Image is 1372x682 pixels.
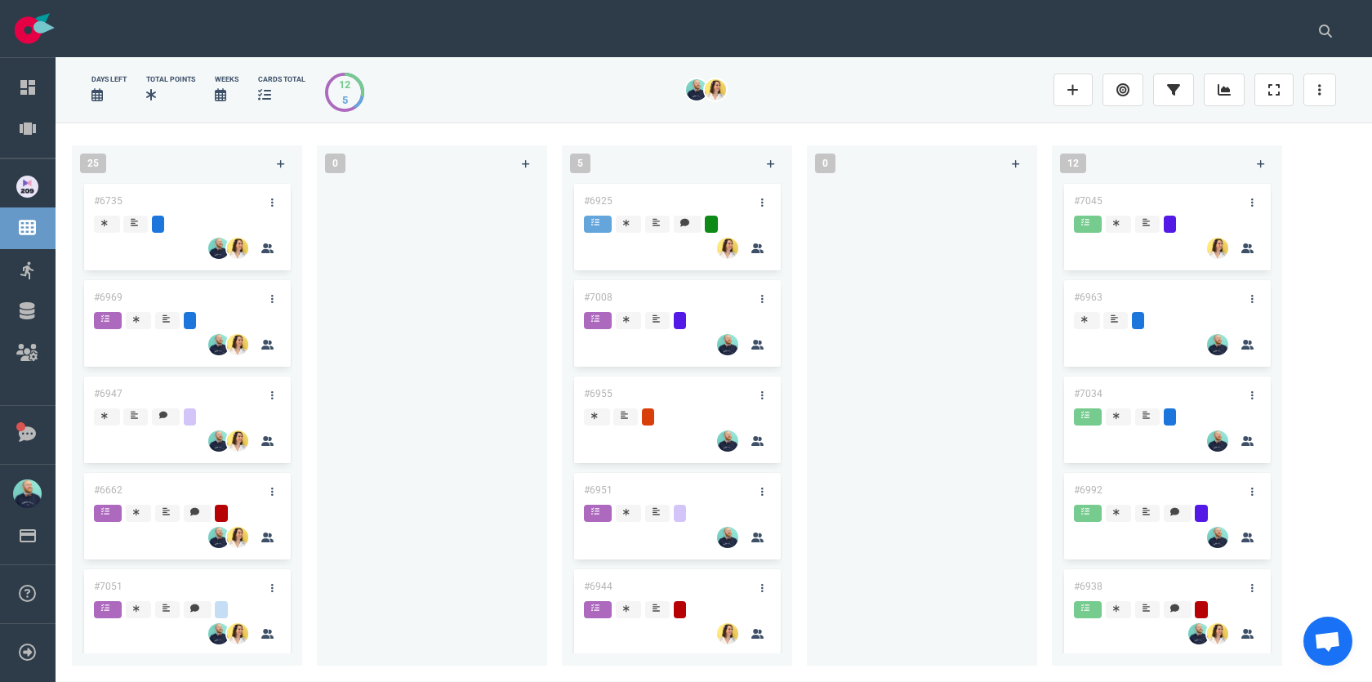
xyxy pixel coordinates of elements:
a: #6951 [584,484,612,496]
a: #6963 [1074,292,1102,303]
img: 26 [208,623,229,644]
img: 26 [1207,623,1228,644]
img: 26 [227,238,248,259]
a: #6992 [1074,484,1102,496]
a: #6925 [584,195,612,207]
div: 5 [339,92,350,108]
span: 5 [570,154,590,173]
div: cards total [258,74,305,85]
a: #6944 [584,581,612,592]
img: 26 [1188,623,1209,644]
img: 26 [208,334,229,355]
img: 26 [1207,334,1228,355]
a: #7045 [1074,195,1102,207]
div: Total Points [146,74,195,85]
div: Weeks [215,74,238,85]
img: 26 [705,79,726,100]
img: 26 [227,527,248,548]
img: 26 [717,527,738,548]
a: #7051 [94,581,122,592]
div: days left [91,74,127,85]
a: #7008 [584,292,612,303]
img: 26 [227,334,248,355]
img: 26 [227,623,248,644]
img: 26 [208,527,229,548]
div: Ouvrir le chat [1303,617,1352,666]
img: 26 [717,623,738,644]
img: 26 [208,238,229,259]
img: 26 [717,430,738,452]
a: #6969 [94,292,122,303]
img: 26 [717,334,738,355]
span: 0 [815,154,835,173]
span: 0 [325,154,345,173]
a: #6947 [94,388,122,399]
a: #7034 [1074,388,1102,399]
img: 26 [1207,238,1228,259]
a: #6735 [94,195,122,207]
img: 26 [1207,430,1228,452]
a: #6662 [94,484,122,496]
img: 26 [717,238,738,259]
img: 26 [686,79,707,100]
img: 26 [227,430,248,452]
a: #6938 [1074,581,1102,592]
span: 25 [80,154,106,173]
span: 12 [1060,154,1086,173]
a: #6955 [584,388,612,399]
div: 12 [339,77,350,92]
img: 26 [208,430,229,452]
img: 26 [1207,527,1228,548]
